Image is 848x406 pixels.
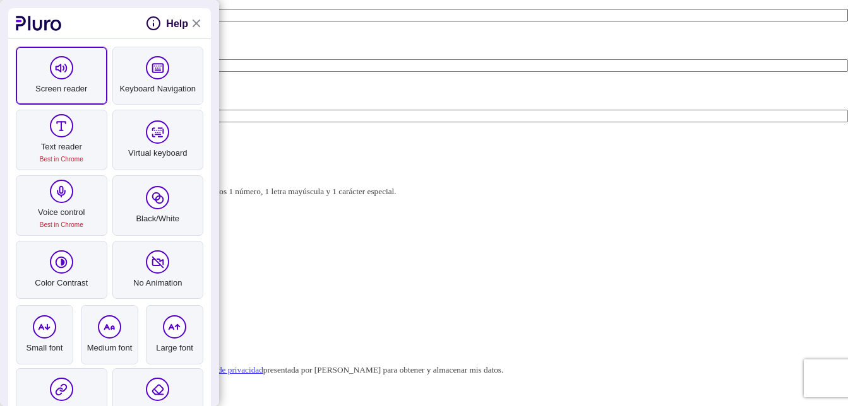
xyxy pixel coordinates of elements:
a: to pluro website [16,16,62,31]
a: Screen reader [16,47,107,105]
span: No Animation [114,277,202,289]
ul: Font Size [16,304,203,363]
a: Color Contrast [16,241,107,299]
label: Small font [16,305,73,364]
span: Medium font [83,342,136,354]
a: Text readerBest in Chrome [16,110,107,170]
font: Voice control [38,207,85,217]
a: Close Accessibility Tool [188,16,203,31]
span: Black/White [114,212,202,225]
span: Color Contrast [18,277,105,289]
span: Large font [148,342,201,354]
button: help on pluro Toolbar functionality [146,16,188,31]
a: No Animation [112,241,204,299]
a: Keyboard Navigation [112,47,204,105]
svg: Help [146,16,161,31]
a: política de privacidad [191,365,263,374]
a: Voice controlBest in Chrome [16,175,107,236]
span: Best in Chrome [18,219,105,231]
a: Black/White [112,175,204,236]
font: Text reader [41,142,82,151]
span: Virtual keyboard [114,147,202,159]
span: Small font [18,342,71,354]
label: Large font [146,305,203,364]
font: Help [166,18,188,29]
small: Por la presente acepto los y la presentada por [PERSON_NAME] para obtener y almacenar mis datos. [15,365,504,374]
span: Keyboard Navigation [114,83,202,95]
span: Screen reader [18,83,105,95]
span: Best in Chrome [18,153,105,166]
a: Virtual keyboard [112,110,204,170]
label: Medium font [81,305,138,364]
